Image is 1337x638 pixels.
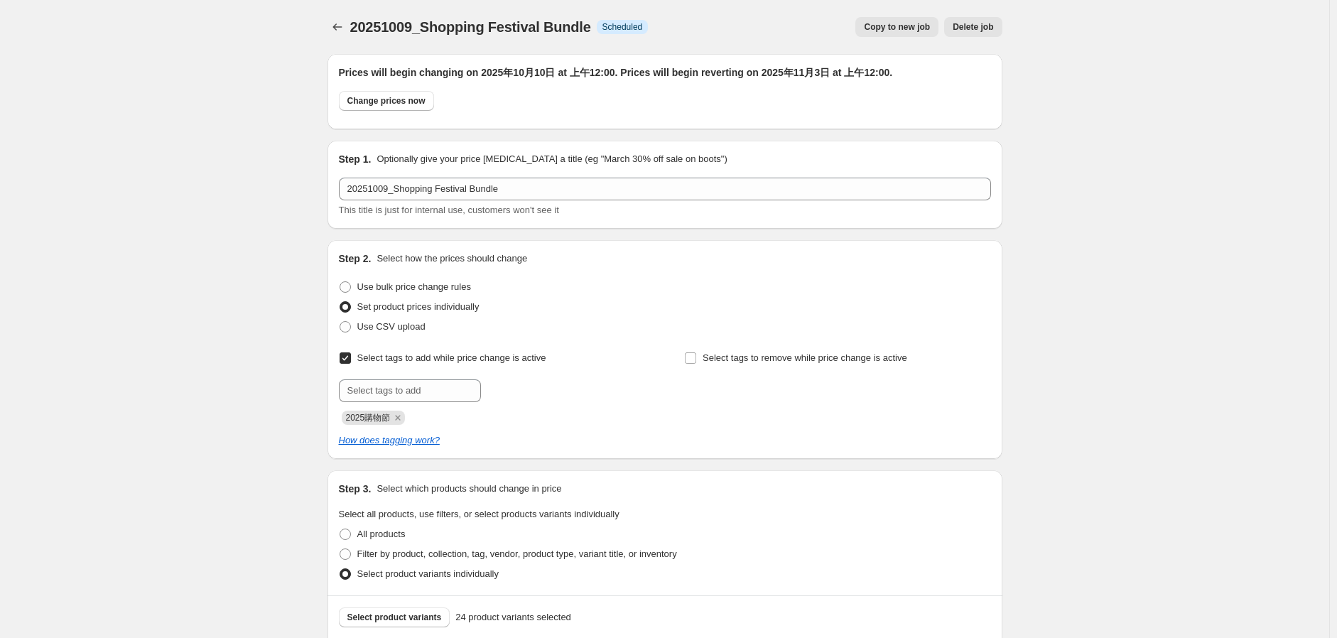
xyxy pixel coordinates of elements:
[602,21,643,33] span: Scheduled
[864,21,930,33] span: Copy to new job
[347,612,442,623] span: Select product variants
[357,321,426,332] span: Use CSV upload
[357,529,406,539] span: All products
[347,95,426,107] span: Change prices now
[391,411,404,424] button: Remove 2025購物節
[377,152,727,166] p: Optionally give your price [MEDICAL_DATA] a title (eg "March 30% off sale on boots")
[339,482,372,496] h2: Step 3.
[339,607,450,627] button: Select product variants
[339,65,991,80] h2: Prices will begin changing on 2025年10月10日 at 上午12:00. Prices will begin reverting on 2025年11月3日 a...
[339,435,440,445] a: How does tagging work?
[339,91,434,111] button: Change prices now
[357,352,546,363] span: Select tags to add while price change is active
[328,17,347,37] button: Price change jobs
[357,301,480,312] span: Set product prices individually
[377,252,527,266] p: Select how the prices should change
[357,568,499,579] span: Select product variants individually
[377,482,561,496] p: Select which products should change in price
[339,205,559,215] span: This title is just for internal use, customers won't see it
[339,252,372,266] h2: Step 2.
[339,379,481,402] input: Select tags to add
[455,610,571,625] span: 24 product variants selected
[953,21,993,33] span: Delete job
[703,352,907,363] span: Select tags to remove while price change is active
[357,548,677,559] span: Filter by product, collection, tag, vendor, product type, variant title, or inventory
[357,281,471,292] span: Use bulk price change rules
[339,152,372,166] h2: Step 1.
[339,509,619,519] span: Select all products, use filters, or select products variants individually
[855,17,938,37] button: Copy to new job
[350,19,591,35] span: 20251009_Shopping Festival Bundle
[339,178,991,200] input: 30% off holiday sale
[944,17,1002,37] button: Delete job
[346,413,391,423] span: 2025購物節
